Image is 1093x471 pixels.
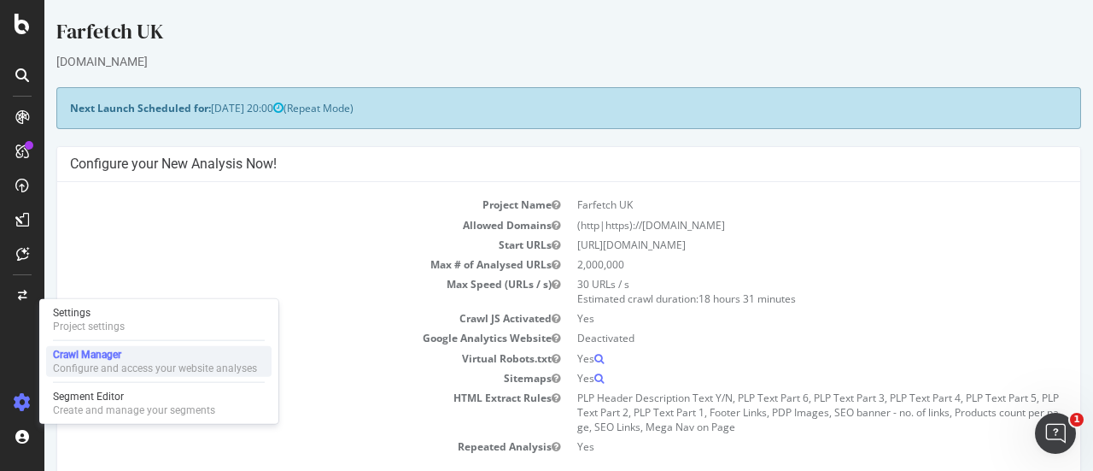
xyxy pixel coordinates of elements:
[167,101,239,115] span: [DATE] 20:00
[524,235,1023,255] td: [URL][DOMAIN_NAME]
[524,437,1023,456] td: Yes
[26,388,524,437] td: HTML Extract Rules
[46,304,272,335] a: SettingsProject settings
[524,328,1023,348] td: Deactivated
[524,215,1023,235] td: (http|https)://[DOMAIN_NAME]
[524,349,1023,368] td: Yes
[524,388,1023,437] td: PLP Header Description Text Y/N, PLP Text Part 6, PLP Text Part 3, PLP Text Part 4, PLP Text Part...
[26,255,524,274] td: Max # of Analysed URLs
[46,346,272,377] a: Crawl ManagerConfigure and access your website analyses
[26,235,524,255] td: Start URLs
[53,306,125,320] div: Settings
[1035,413,1076,454] iframe: Intercom live chat
[1070,413,1084,427] span: 1
[26,368,524,388] td: Sitemaps
[26,195,524,215] td: Project Name
[26,215,524,235] td: Allowed Domains
[53,320,125,333] div: Project settings
[26,349,524,368] td: Virtual Robots.txt
[524,274,1023,309] td: 30 URLs / s Estimated crawl duration:
[524,368,1023,388] td: Yes
[53,362,257,375] div: Configure and access your website analyses
[524,309,1023,328] td: Yes
[26,274,524,309] td: Max Speed (URLs / s)
[26,437,524,456] td: Repeated Analysis
[26,309,524,328] td: Crawl JS Activated
[26,328,524,348] td: Google Analytics Website
[654,291,751,306] span: 18 hours 31 minutes
[524,195,1023,215] td: Farfetch UK
[53,390,215,403] div: Segment Editor
[12,53,1037,70] div: [DOMAIN_NAME]
[12,17,1037,53] div: Farfetch UK
[26,101,167,115] strong: Next Launch Scheduled for:
[12,87,1037,129] div: (Repeat Mode)
[53,348,257,362] div: Crawl Manager
[524,255,1023,274] td: 2,000,000
[26,156,1023,173] h4: Configure your New Analysis Now!
[53,403,215,417] div: Create and manage your segments
[46,388,272,419] a: Segment EditorCreate and manage your segments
